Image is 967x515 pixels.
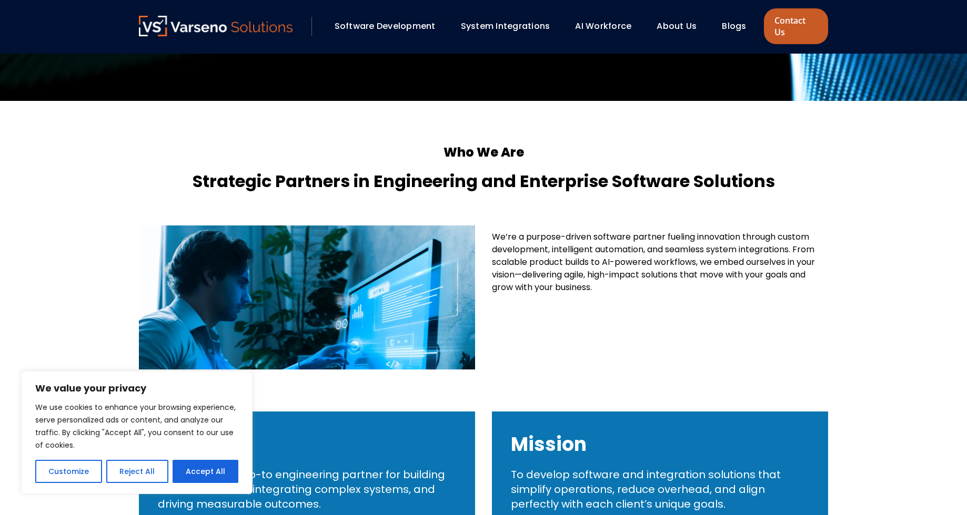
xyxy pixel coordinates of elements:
p: To become the go-to engineering partner for building reliable software, integrating complex syste... [158,467,456,511]
div: Software Development [329,17,450,35]
h4: Strategic Partners in Engineering and Enterprise Software Solutions [139,169,828,194]
div: Blogs [717,17,761,35]
p: We value your privacy [35,382,238,395]
h3: Vision [158,430,456,459]
div: AI Workforce [570,17,646,35]
a: Varseno Solutions – Product Engineering & IT Services [139,16,293,37]
p: We use cookies to enhance your browsing experience, serve personalized ads or content, and analyz... [35,401,238,451]
button: Accept All [173,460,238,483]
button: Reject All [106,460,168,483]
a: Blogs [722,20,746,32]
span: We’re a purpose-driven software partner fueling innovation through custom development, intelligen... [492,231,815,293]
a: AI Workforce [575,20,631,32]
div: System Integrations [456,17,565,35]
button: Customize [35,460,102,483]
a: About Us [657,20,697,32]
p: To develop software and integration solutions that simplify operations, reduce overhead, and alig... [511,467,809,511]
h3: Mission [511,430,809,459]
h5: Who We Are [139,143,828,162]
a: Software Development [335,20,436,32]
a: Contact Us [764,8,828,44]
div: About Us [651,17,711,35]
a: System Integrations [461,20,550,32]
img: Varseno Solutions – Product Engineering & IT Services [139,16,293,36]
